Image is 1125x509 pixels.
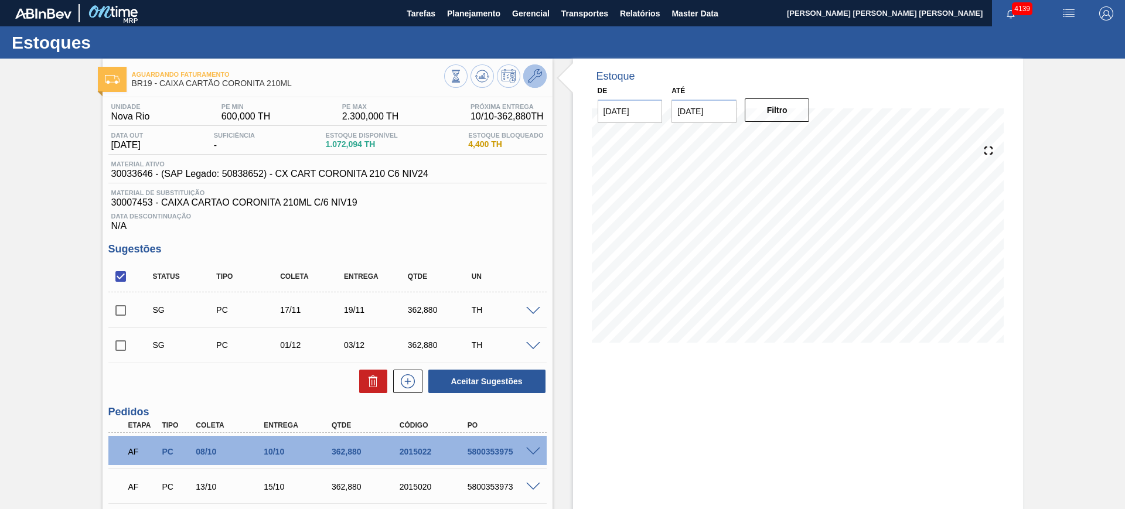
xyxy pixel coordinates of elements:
[111,140,144,151] span: [DATE]
[469,272,540,281] div: UN
[211,132,258,151] div: -
[111,103,150,110] span: Unidade
[193,421,269,429] div: Coleta
[128,482,158,491] p: AF
[405,305,476,315] div: 362,880
[326,140,398,149] span: 1.072,094 TH
[596,70,635,83] div: Estoque
[468,132,543,139] span: Estoque Bloqueado
[125,421,161,429] div: Etapa
[397,447,473,456] div: 2015022
[277,305,348,315] div: 17/11/2025
[341,340,412,350] div: 03/12/2025
[329,482,405,491] div: 362,880
[261,482,337,491] div: 15/10/2025
[150,272,221,281] div: Status
[150,305,221,315] div: Sugestão Criada
[193,482,269,491] div: 13/10/2025
[469,340,540,350] div: TH
[261,421,337,429] div: Entrega
[159,421,194,429] div: Tipo
[132,71,444,78] span: Aguardando Faturamento
[108,406,547,418] h3: Pedidos
[261,447,337,456] div: 10/10/2025
[1062,6,1076,21] img: userActions
[341,272,412,281] div: Entrega
[329,447,405,456] div: 362,880
[745,98,810,122] button: Filtro
[468,140,543,149] span: 4,400 TH
[159,447,194,456] div: Pedido de Compra
[213,305,284,315] div: Pedido de Compra
[471,103,544,110] span: Próxima Entrega
[407,6,435,21] span: Tarefas
[397,421,473,429] div: Código
[561,6,608,21] span: Transportes
[221,103,270,110] span: PE MIN
[598,87,608,95] label: De
[405,340,476,350] div: 362,880
[465,447,541,456] div: 5800353975
[465,421,541,429] div: PO
[1099,6,1113,21] img: Logout
[132,79,444,88] span: BR19 - CAIXA CARTÃO CORONITA 210ML
[111,169,428,179] span: 30033646 - (SAP Legado: 50838652) - CX CART CORONITA 210 C6 NIV24
[105,75,120,84] img: Ícone
[111,111,150,122] span: Nova Rio
[329,421,405,429] div: Qtde
[523,64,547,88] button: Ir ao Master Data / Geral
[150,340,221,350] div: Sugestão Criada
[422,368,547,394] div: Aceitar Sugestões
[277,272,348,281] div: Coleta
[111,160,428,168] span: Material ativo
[111,132,144,139] span: Data out
[598,100,663,123] input: dd/mm/yyyy
[108,208,547,231] div: N/A
[497,64,520,88] button: Programar Estoque
[1012,2,1032,15] span: 4139
[159,482,194,491] div: Pedido de Compra
[214,132,255,139] span: Suficiência
[111,213,544,220] span: Data Descontinuação
[465,482,541,491] div: 5800353973
[397,482,473,491] div: 2015020
[15,8,71,19] img: TNhmsLtSVTkK8tSr43FrP2fwEKptu5GPRR3wAAAABJRU5ErkJggg==
[341,305,412,315] div: 19/11/2025
[193,447,269,456] div: 08/10/2025
[428,370,546,393] button: Aceitar Sugestões
[125,439,161,464] div: Aguardando Faturamento
[471,64,494,88] button: Atualizar Gráfico
[469,305,540,315] div: TH
[447,6,500,21] span: Planejamento
[221,111,270,122] span: 600,000 TH
[213,340,284,350] div: Pedido de Compra
[671,6,718,21] span: Master Data
[387,370,422,393] div: Nova sugestão
[128,447,158,456] p: AF
[213,272,284,281] div: Tipo
[342,103,399,110] span: PE MAX
[326,132,398,139] span: Estoque Disponível
[12,36,220,49] h1: Estoques
[108,243,547,255] h3: Sugestões
[342,111,399,122] span: 2.300,000 TH
[671,87,685,95] label: Até
[671,100,737,123] input: dd/mm/yyyy
[111,189,544,196] span: Material de Substituição
[992,5,1029,22] button: Notificações
[353,370,387,393] div: Excluir Sugestões
[111,197,544,208] span: 30007453 - CAIXA CARTAO CORONITA 210ML C/6 NIV19
[620,6,660,21] span: Relatórios
[512,6,550,21] span: Gerencial
[125,474,161,500] div: Aguardando Faturamento
[277,340,348,350] div: 01/12/2025
[471,111,544,122] span: 10/10 - 362,880 TH
[405,272,476,281] div: Qtde
[444,64,468,88] button: Visão Geral dos Estoques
